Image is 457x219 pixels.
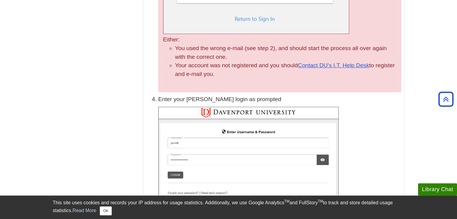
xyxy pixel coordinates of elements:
[418,183,457,196] button: Library Chat
[284,199,289,203] sup: TM
[163,35,396,44] p: Either:
[318,199,323,203] sup: TM
[100,206,111,215] button: Close
[175,44,396,61] li: You used the wrong e-mail (see step 2), and should start the process all over again with the corr...
[175,61,396,79] li: Your account was not registered and you should to register and e-mail you.
[72,208,96,213] a: Read More
[158,95,401,104] p: Enter your [PERSON_NAME] login as prompted
[53,199,404,215] div: This site uses cookies and records your IP address for usage statistics. Additionally, we use Goo...
[436,95,455,103] a: Back to Top
[298,62,369,68] a: Contact DU's I.T. Help Desk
